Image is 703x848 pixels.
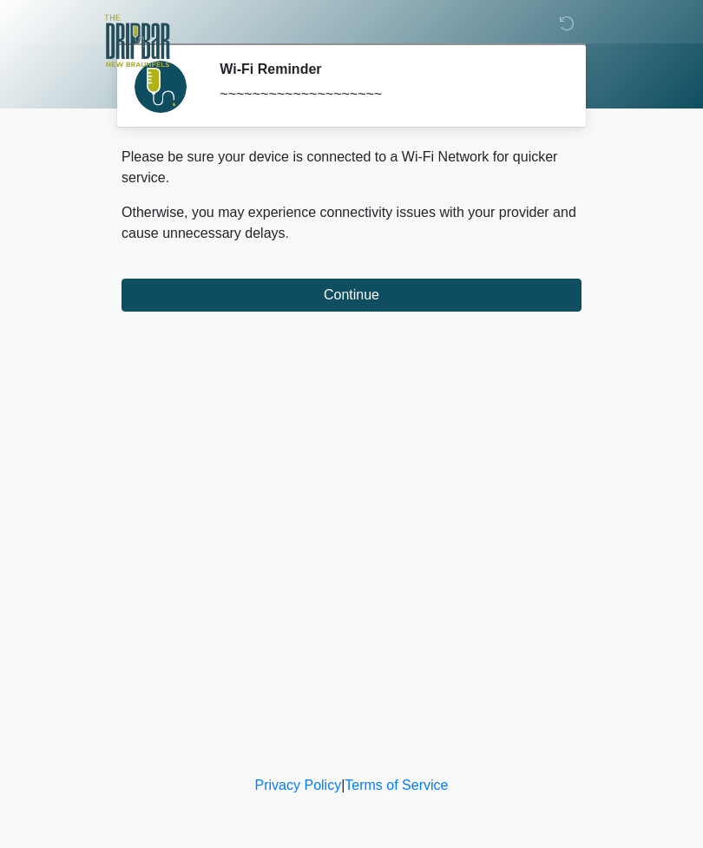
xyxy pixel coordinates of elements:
[341,778,345,792] a: |
[255,778,342,792] a: Privacy Policy
[220,84,555,105] div: ~~~~~~~~~~~~~~~~~~~~
[122,279,581,312] button: Continue
[286,226,289,240] span: .
[122,147,581,188] p: Please be sure your device is connected to a Wi-Fi Network for quicker service.
[122,202,581,244] p: Otherwise, you may experience connectivity issues with your provider and cause unnecessary delays
[345,778,448,792] a: Terms of Service
[104,13,170,69] img: The DRIPBaR - New Braunfels Logo
[135,61,187,113] img: Agent Avatar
